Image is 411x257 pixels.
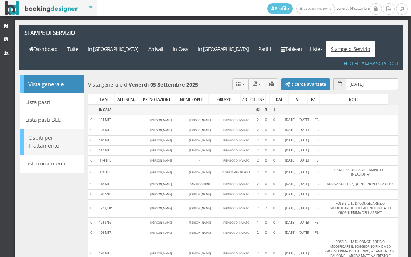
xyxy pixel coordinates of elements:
td: [DATE] [283,125,297,135]
td: 2 [254,115,262,125]
td: [DATE] [297,228,310,238]
small: [PERSON_NAME] [150,139,172,142]
small: [PERSON_NAME] [189,206,211,210]
td: C [88,200,94,218]
small: [PERSON_NAME] [150,159,172,162]
td: [DATE] [283,145,297,155]
td: C [88,145,94,155]
td: [DATE] [297,179,310,189]
div: NOTE [320,94,388,104]
small: [PERSON_NAME] [150,118,172,122]
button: Ricerca avanzata [281,78,330,90]
td: [DATE] [297,125,310,135]
td: [DATE] [283,115,297,125]
small: RIEPILOGO INVIATO [223,159,249,162]
td: 2 [262,200,270,218]
a: [GEOGRAPHIC_DATA] [296,4,335,14]
small: RIEPILOGO INVIATO [223,206,249,210]
td: 2 [254,145,262,155]
td: [DATE] [283,200,297,218]
small: RIEPILOGO INVIATO [223,182,249,186]
td: [DATE] [283,218,297,228]
td: 124 SNG [94,218,116,228]
small: [PERSON_NAME] [189,149,211,152]
td: [DATE] [283,189,297,199]
div: ALLESTIM. [115,94,138,104]
td: C [88,155,94,165]
td: 0 [270,115,279,125]
a: In [GEOGRAPHIC_DATA] [83,41,143,57]
small: RIEPILOGO INVIATO [223,192,249,196]
b: 1 [273,107,275,112]
b: 62 [256,107,260,112]
td: FB [310,145,323,155]
td: [DATE] [297,218,310,228]
td: 116 TPL [94,166,116,179]
td: FB [310,200,323,218]
div: AD [241,94,249,104]
a: Stampe di Servizio [326,41,375,57]
td: 126 MTR [94,228,116,238]
td: 0 [262,145,270,155]
td: FB [310,135,323,145]
td: FB [310,179,323,189]
small: [PERSON_NAME] [150,170,172,174]
td: 0 [262,155,270,165]
td: 0 [270,218,279,228]
td: 2 [254,125,262,135]
td: 104 MTR [94,115,116,125]
td: - [181,105,219,115]
small: RIEPILOGO INVIATO [223,128,249,132]
td: POSSIBILITà DI CONGELARE E/O MODIFICARE IL SOGGIORNO FINO A 30 GIORNI PRIMA DELL’ARRIVO [323,200,398,218]
td: [DATE] [297,145,310,155]
td: 0 [270,189,279,199]
td: C [88,218,94,228]
td: CAMERA CON BAGNO AMPIO PER INVALIDITA' [323,166,398,179]
td: FB [310,155,323,165]
small: RIEPILOGO INVIATO [223,149,249,152]
td: 0 [262,218,270,228]
td: 2 [254,228,262,238]
a: Vista generale [20,75,84,93]
td: FB [310,115,323,125]
td: 0 [262,166,270,179]
td: [DATE] [297,155,310,165]
td: C [88,135,94,145]
a: Arrivati [143,41,168,57]
small: [PERSON_NAME] [150,206,172,210]
input: Seleziona la data [346,78,398,90]
div: AL [289,94,307,104]
small: RIEPILOGO INVIATO [223,118,249,122]
small: [PERSON_NAME] [189,252,211,255]
small: [PERSON_NAME] [150,221,172,224]
small: RIEPILOGO INVIATO [223,252,249,255]
small: [PERSON_NAME] [150,231,172,234]
td: 112 MTR [94,145,116,155]
a: Profilo [267,3,293,14]
h4: Hotel Ambasciatori [343,60,398,66]
td: ARRIVA SULLE 22, QUINDI NON FA LA CENA [323,179,398,189]
div: CAM [93,94,114,104]
td: 2 [254,155,262,165]
small: [PERSON_NAME] [189,118,211,122]
td: [DATE] [283,135,297,145]
td: 0 [262,189,270,199]
small: [PERSON_NAME] [189,192,211,196]
td: 120 SNG [94,189,116,199]
td: 0 [270,135,279,145]
td: 0 [262,125,270,135]
td: [DATE] [297,189,310,199]
small: RIEPILOGO INVIATO [223,221,249,224]
td: - [181,155,219,165]
b: IN CASA [99,107,111,112]
td: 0 [262,115,270,125]
a: Dashboard [24,41,63,57]
a: Tableau [276,41,307,57]
td: 0 [270,228,279,238]
td: FB [310,218,323,228]
td: 2 [254,166,262,179]
div: TRAT [308,94,319,104]
td: [DATE] [283,166,297,179]
td: 114 TPL [94,155,116,165]
td: C [88,166,94,179]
